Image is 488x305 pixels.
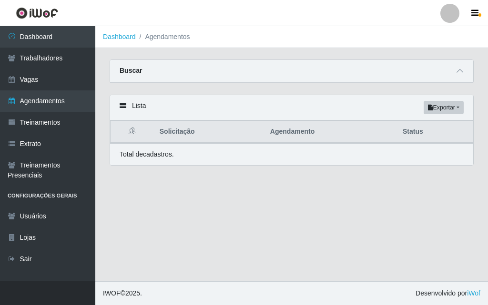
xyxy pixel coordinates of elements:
th: Status [397,121,473,143]
strong: Buscar [120,67,142,74]
nav: breadcrumb [95,26,488,48]
a: iWof [467,289,480,297]
div: Lista [110,95,473,120]
button: Exportar [424,101,464,114]
p: Total de cadastros. [120,149,174,159]
th: Solicitação [154,121,264,143]
img: CoreUI Logo [16,7,58,19]
th: Agendamento [264,121,397,143]
span: Desenvolvido por [416,288,480,298]
li: Agendamentos [136,32,190,42]
span: © 2025 . [103,288,142,298]
a: Dashboard [103,33,136,40]
span: IWOF [103,289,121,297]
